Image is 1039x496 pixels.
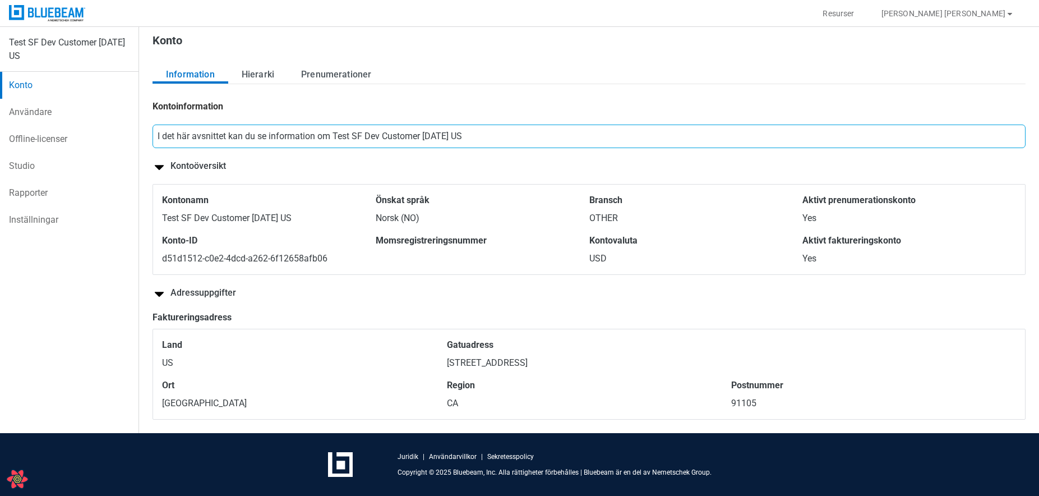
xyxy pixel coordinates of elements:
[802,253,816,264] span: Yes
[447,379,732,392] span: Region
[376,194,589,207] span: Önskat språk
[731,379,1016,392] span: Postnummer
[153,311,1026,324] div: Faktureringsadress
[376,213,419,223] span: Norsk (NO)
[487,452,534,461] a: Sekretesspolicy
[809,4,867,22] button: Resurser
[153,125,1026,148] div: I det här avsnittet kan du se information om Test SF Dev Customer [DATE] US
[398,468,712,477] p: Copyright © 2025 Bluebeam, Inc. Alla rättigheter förbehålles | Bluebeam är en del av Nemetschek G...
[162,234,376,247] span: Konto-ID
[589,194,803,207] span: Bransch
[162,357,173,368] span: US
[589,234,803,247] span: Kontovaluta
[802,194,1016,207] span: Aktivt prenumerationskonto
[868,4,1028,22] button: [PERSON_NAME] [PERSON_NAME]
[9,5,85,21] img: Bluebeam, Inc.
[153,34,182,52] h1: Konto
[398,452,534,461] div: | |
[162,338,447,352] span: Land
[447,357,528,368] span: [STREET_ADDRESS]
[162,379,447,392] span: Ort
[288,66,385,84] button: Prenumerationer
[398,452,418,461] a: Juridik
[447,338,1016,352] span: Gatuadress
[376,234,589,247] span: Momsregistreringsnummer
[9,36,130,63] div: Test SF Dev Customer [DATE] US
[162,398,247,408] span: [GEOGRAPHIC_DATA]
[6,468,29,490] button: Open React Query Devtools
[228,66,288,84] button: Hierarki
[731,398,756,408] span: 91105
[802,234,1016,247] span: Aktivt faktureringskonto
[153,66,228,84] button: Information
[153,100,223,113] h2: Kontoinformation
[802,213,816,223] span: Yes
[589,253,607,264] span: USD
[162,194,376,207] span: Kontonamn
[162,213,292,223] span: Test SF Dev Customer [DATE] US
[589,213,618,223] span: OTHER
[162,253,327,264] span: d51d1512-c0e2-4dcd-a262-6f12658afb06
[447,398,458,408] span: CA
[429,452,477,461] a: Användarvillkor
